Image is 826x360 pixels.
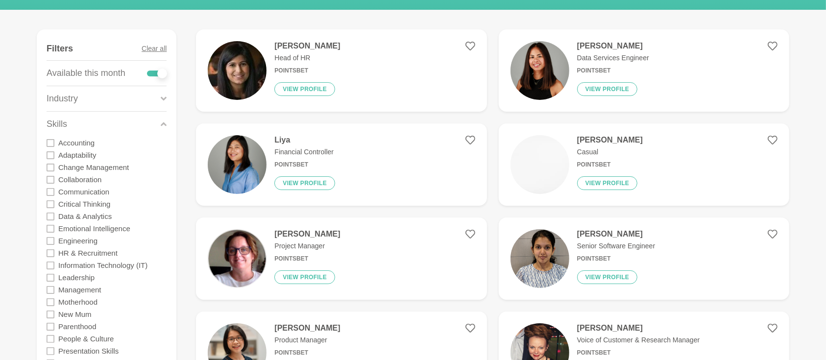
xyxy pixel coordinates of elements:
[58,198,110,210] label: Critical Thinking
[577,270,638,284] button: View profile
[208,135,267,194] img: 410e9a8fcf7792eb4ced547d5b87be0be175f166-2048x2560.jpg
[577,147,643,157] p: Casual
[577,255,656,263] h6: Pointsbet
[274,176,335,190] button: View profile
[142,37,167,60] button: Clear all
[577,176,638,190] button: View profile
[274,241,340,251] p: Project Manager
[499,29,789,112] a: [PERSON_NAME]Data Services EngineerPointsbetView profile
[196,217,486,300] a: [PERSON_NAME]Project ManagerPointsBetView profile
[577,161,643,168] h6: PointsBet
[510,41,569,100] img: 8fe84966003935456d1ef163b2a579018e8b2358-1848x2310.jpg
[196,123,486,206] a: LiyaFinancial ControllerPointsbetView profile
[577,82,638,96] button: View profile
[577,241,656,251] p: Senior Software Engineer
[208,41,267,100] img: 9219f9d1eb9592de2e9dd2e84b0174afe0ba543b-148x148.jpg
[196,29,486,112] a: [PERSON_NAME]Head of HRPointsBetView profile
[274,147,335,157] p: Financial Controller
[577,67,649,74] h6: Pointsbet
[58,308,92,320] label: New Mum
[499,217,789,300] a: [PERSON_NAME]Senior Software EngineerPointsbetView profile
[58,271,95,284] label: Leadership
[47,67,125,80] p: Available this month
[47,118,67,131] p: Skills
[274,67,340,74] h6: PointsBet
[58,173,101,186] label: Collaboration
[510,229,569,288] img: fc8a3dced97ba5ddc515f4ed628dbde7b8292ddd-1518x2024.jpg
[58,210,112,222] label: Data & Analytics
[58,149,97,161] label: Adaptability
[274,323,340,333] h4: [PERSON_NAME]
[510,135,569,194] img: dbbdadbd8d4cdb9d23a7945ecce02ba2ded6955c-275x183.jpg
[577,349,700,357] h6: PointsBet
[58,161,129,173] label: Change Management
[274,229,340,239] h4: [PERSON_NAME]
[58,345,119,357] label: Presentation Skills
[58,296,97,308] label: Motherhood
[577,229,656,239] h4: [PERSON_NAME]
[274,161,335,168] h6: Pointsbet
[58,284,101,296] label: Management
[577,335,700,345] p: Voice of Customer & Research Manager
[58,186,109,198] label: Communication
[577,41,649,51] h4: [PERSON_NAME]
[577,135,643,145] h4: [PERSON_NAME]
[274,270,335,284] button: View profile
[58,222,130,235] label: Emotional Intelligence
[58,320,97,333] label: Parenthood
[274,349,340,357] h6: Pointsbet
[47,43,73,54] h4: Filters
[499,123,789,206] a: [PERSON_NAME]CasualPointsBetView profile
[58,333,114,345] label: People & Culture
[274,255,340,263] h6: PointsBet
[58,235,97,247] label: Engineering
[58,247,118,259] label: HR & Recruitment
[58,259,147,271] label: Information Technology (IT)
[58,137,95,149] label: Accounting
[47,92,78,105] p: Industry
[274,41,340,51] h4: [PERSON_NAME]
[274,53,340,63] p: Head of HR
[208,229,267,288] img: e0c74ef62c72933cc7edd39680f8cfe2e034f0a4-256x256.png
[274,335,340,345] p: Product Manager
[274,135,335,145] h4: Liya
[577,323,700,333] h4: [PERSON_NAME]
[274,82,335,96] button: View profile
[577,53,649,63] p: Data Services Engineer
